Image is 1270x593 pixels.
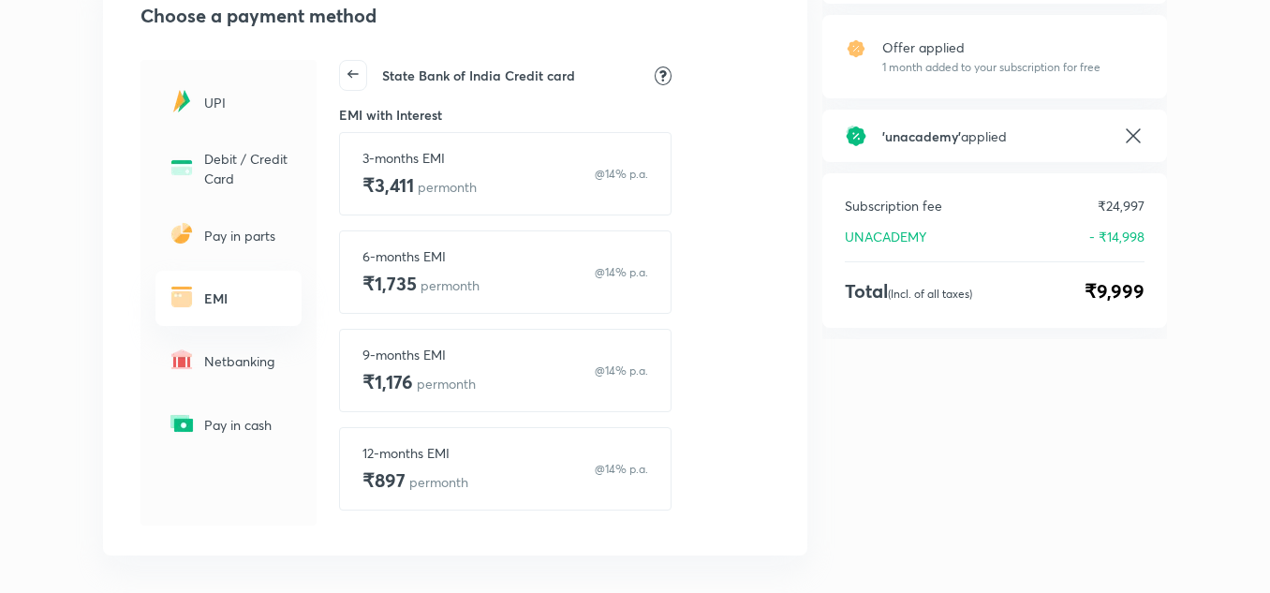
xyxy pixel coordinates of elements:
h4: Total [845,277,972,305]
span: ' unacademy ' [882,127,961,145]
p: Netbanking [204,351,290,371]
p: Pay in parts [204,226,290,245]
img: - [167,86,197,116]
p: UNACADEMY [845,227,926,246]
p: Debit / Credit Card [204,149,290,188]
h6: State Bank of India Credit card [382,67,575,85]
h2: Choose a payment method [140,2,777,30]
span: ₹9,999 [1085,277,1144,305]
p: 12-months EMI [362,443,468,463]
h4: ₹897 [362,467,468,495]
p: 1 month added to your subscription for free [882,59,1100,76]
img: - [167,218,197,248]
h6: applied [882,126,1107,146]
p: 3-months EMI [362,148,477,168]
p: Pay in cash [204,415,290,435]
p: - ₹14,998 [1089,227,1144,246]
h4: ₹1,735 [362,270,480,298]
h4: ₹1,176 [362,368,476,396]
p: ₹24,997 [1098,196,1144,215]
p: 6-months EMI [362,246,480,266]
p: per month [418,178,477,196]
p: @14% p.a. [595,461,648,478]
p: Offer applied [882,37,1100,57]
p: @14% p.a. [595,363,648,379]
img: - [167,345,197,375]
h4: ₹3,411 [362,171,477,200]
img: - [167,153,197,183]
img: offer [845,37,867,60]
p: UPI [204,93,290,112]
p: per month [417,375,476,393]
p: 9-months EMI [362,345,476,364]
h6: EMI [204,289,290,308]
p: per month [409,473,468,491]
img: - [167,282,197,312]
p: @14% p.a. [595,264,648,281]
img: - [167,408,197,438]
p: per month [421,276,480,294]
p: @14% p.a. [595,166,648,183]
h6: EMI with Interest [339,106,755,125]
p: (Incl. of all taxes) [888,287,972,301]
p: Subscription fee [845,196,942,215]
